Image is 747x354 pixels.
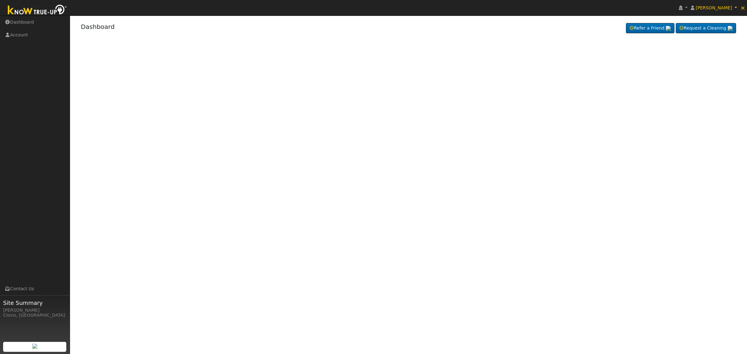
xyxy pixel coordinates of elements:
div: [PERSON_NAME] [3,307,67,314]
a: Dashboard [81,23,115,30]
img: retrieve [728,26,733,31]
img: retrieve [666,26,671,31]
a: Request a Cleaning [676,23,736,34]
img: Know True-Up [5,3,70,17]
span: Site Summary [3,299,67,307]
a: Refer a Friend [626,23,674,34]
img: retrieve [32,344,37,349]
div: Clovis, [GEOGRAPHIC_DATA] [3,312,67,319]
span: [PERSON_NAME] [696,5,732,10]
span: × [740,4,745,12]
